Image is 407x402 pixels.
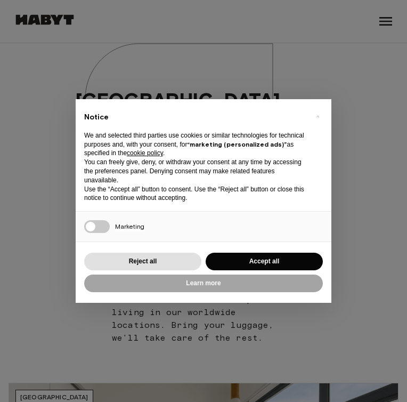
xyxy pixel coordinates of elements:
[309,108,326,125] button: Close this notice
[115,222,144,231] span: Marketing
[316,110,320,123] span: ×
[206,253,323,270] button: Accept all
[127,149,163,157] a: cookie policy
[84,185,306,203] p: Use the “Accept all” button to consent. Use the “Reject all” button or close this notice to conti...
[84,131,306,158] p: We and selected third parties use cookies or similar technologies for technical purposes and, wit...
[84,112,306,123] h2: Notice
[187,140,287,148] strong: “marketing (personalized ads)”
[84,158,306,184] p: You can freely give, deny, or withdraw your consent at any time by accessing the preferences pane...
[84,275,323,292] button: Learn more
[84,253,201,270] button: Reject all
